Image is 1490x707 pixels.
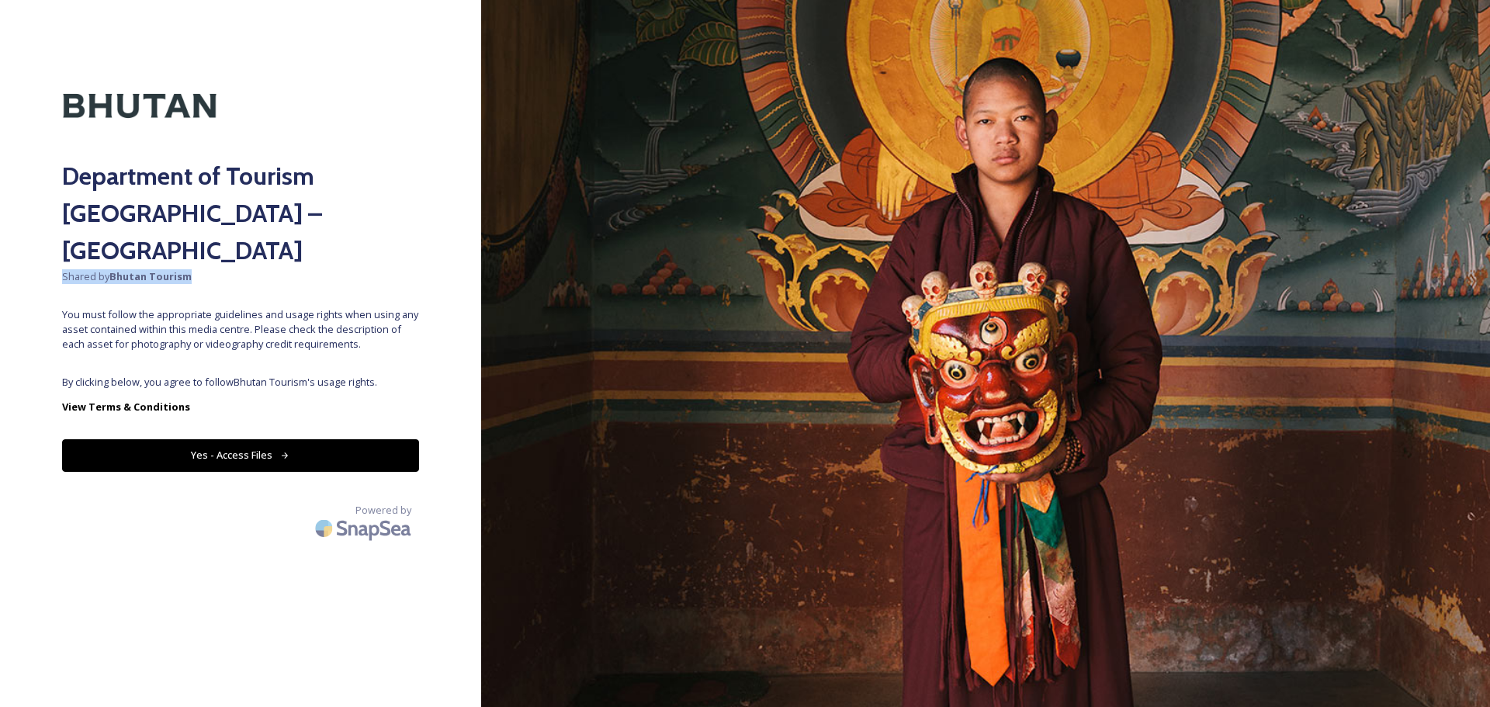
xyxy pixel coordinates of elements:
img: SnapSea Logo [310,510,419,546]
span: Powered by [355,503,411,518]
h2: Department of Tourism [GEOGRAPHIC_DATA] – [GEOGRAPHIC_DATA] [62,158,419,269]
span: By clicking below, you agree to follow Bhutan Tourism 's usage rights. [62,375,419,390]
strong: View Terms & Conditions [62,400,190,414]
a: View Terms & Conditions [62,397,419,416]
span: You must follow the appropriate guidelines and usage rights when using any asset contained within... [62,307,419,352]
span: Shared by [62,269,419,284]
strong: Bhutan Tourism [109,269,192,283]
img: Kingdom-of-Bhutan-Logo.png [62,62,217,150]
button: Yes - Access Files [62,439,419,471]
